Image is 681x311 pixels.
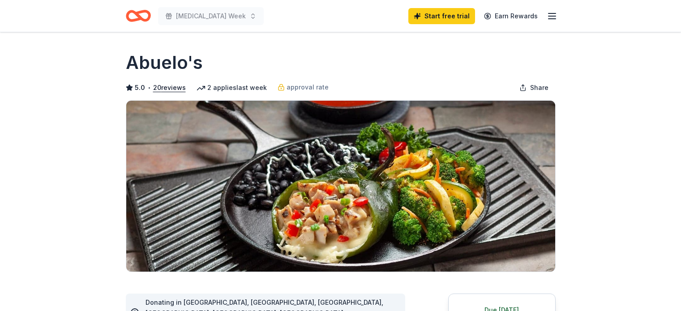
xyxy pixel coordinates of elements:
[197,82,267,93] div: 2 applies last week
[176,11,246,21] span: [MEDICAL_DATA] Week
[126,101,555,272] img: Image for Abuelo's
[126,50,203,75] h1: Abuelo's
[147,84,150,91] span: •
[158,7,264,25] button: [MEDICAL_DATA] Week
[408,8,475,24] a: Start free trial
[153,82,186,93] button: 20reviews
[512,79,556,97] button: Share
[135,82,145,93] span: 5.0
[287,82,329,93] span: approval rate
[479,8,543,24] a: Earn Rewards
[126,5,151,26] a: Home
[278,82,329,93] a: approval rate
[530,82,548,93] span: Share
